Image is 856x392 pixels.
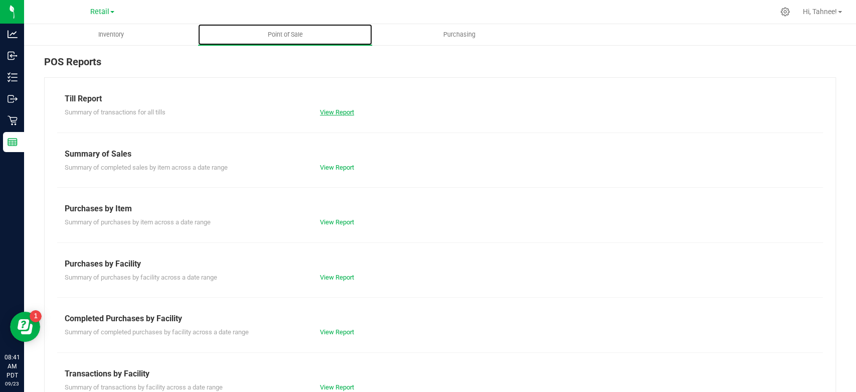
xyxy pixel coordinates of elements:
div: Till Report [65,93,815,105]
a: View Report [320,274,354,281]
a: Point of Sale [198,24,372,45]
span: Hi, Tahnee! [803,8,837,16]
a: Purchasing [372,24,546,45]
div: Completed Purchases by Facility [65,313,815,325]
div: Summary of Sales [65,148,815,160]
inline-svg: Retail [8,115,18,125]
inline-svg: Inbound [8,51,18,61]
span: Summary of completed purchases by facility across a date range [65,328,249,336]
a: View Report [320,218,354,226]
span: Retail [90,8,109,16]
span: Summary of purchases by item across a date range [65,218,211,226]
iframe: Resource center unread badge [30,310,42,322]
inline-svg: Outbound [8,94,18,104]
iframe: Resource center [10,312,40,342]
inline-svg: Analytics [8,29,18,39]
a: View Report [320,328,354,336]
a: View Report [320,383,354,391]
div: Purchases by Item [65,203,815,215]
a: View Report [320,164,354,171]
span: Summary of purchases by facility across a date range [65,274,217,281]
span: Purchasing [430,30,489,39]
p: 09/23 [5,380,20,387]
inline-svg: Inventory [8,72,18,82]
span: Summary of transactions for all tills [65,108,165,116]
div: POS Reports [44,54,836,77]
div: Transactions by Facility [65,368,815,380]
a: Inventory [24,24,198,45]
inline-svg: Reports [8,137,18,147]
p: 08:41 AM PDT [5,353,20,380]
a: View Report [320,108,354,116]
div: Purchases by Facility [65,258,815,270]
span: Summary of transactions by facility across a date range [65,383,223,391]
span: Point of Sale [254,30,316,39]
span: Summary of completed sales by item across a date range [65,164,228,171]
div: Manage settings [779,7,791,17]
span: Inventory [85,30,137,39]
